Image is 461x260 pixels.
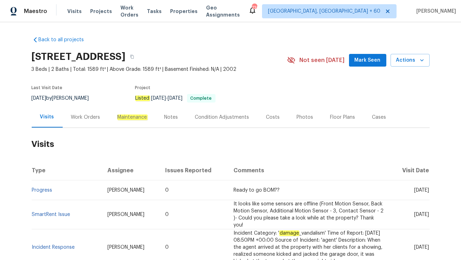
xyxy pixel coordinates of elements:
[107,212,144,217] span: [PERSON_NAME]
[135,86,151,90] span: Project
[195,114,249,121] div: Condition Adjustments
[349,54,386,67] button: Mark Seen
[71,114,100,121] div: Work Orders
[372,114,386,121] div: Cases
[135,95,150,101] em: Listed
[147,9,162,14] span: Tasks
[252,4,257,11] div: 730
[415,188,429,193] span: [DATE]
[102,161,160,180] th: Assignee
[413,8,456,15] span: [PERSON_NAME]
[228,161,390,180] th: Comments
[165,188,169,193] span: 0
[233,188,280,193] span: Ready to go BOM??
[206,4,240,18] span: Geo Assignments
[32,212,70,217] a: SmartRent Issue
[391,54,430,67] button: Actions
[32,53,126,60] h2: [STREET_ADDRESS]
[151,96,183,101] span: -
[165,212,169,217] span: 0
[32,161,102,180] th: Type
[415,245,429,250] span: [DATE]
[268,8,380,15] span: [GEOGRAPHIC_DATA], [GEOGRAPHIC_DATA] + 60
[355,56,381,65] span: Mark Seen
[117,114,148,120] em: Maintenance
[67,8,82,15] span: Visits
[32,245,75,250] a: Incident Response
[330,114,355,121] div: Floor Plans
[32,96,46,101] span: [DATE]
[32,188,52,193] a: Progress
[266,114,280,121] div: Costs
[40,113,54,120] div: Visits
[32,94,98,103] div: by [PERSON_NAME]
[396,56,424,65] span: Actions
[90,8,112,15] span: Projects
[151,96,166,101] span: [DATE]
[24,8,47,15] span: Maestro
[297,114,313,121] div: Photos
[170,8,198,15] span: Properties
[168,96,183,101] span: [DATE]
[390,161,429,180] th: Visit Date
[188,96,215,100] span: Complete
[120,4,138,18] span: Work Orders
[279,230,299,236] em: damage
[165,245,169,250] span: 0
[233,202,384,228] span: It looks like some sensors are offline (Front Motion Sensor, Back Motion Sensor, Additional Motio...
[32,36,99,43] a: Back to all projects
[160,161,228,180] th: Issues Reported
[107,245,144,250] span: [PERSON_NAME]
[300,57,345,64] span: Not seen [DATE]
[415,212,429,217] span: [DATE]
[107,188,144,193] span: [PERSON_NAME]
[32,86,63,90] span: Last Visit Date
[164,114,178,121] div: Notes
[126,50,138,63] button: Copy Address
[32,66,287,73] span: 3 Beds | 2 Baths | Total: 1589 ft² | Above Grade: 1589 ft² | Basement Finished: N/A | 2002
[32,128,430,161] h2: Visits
